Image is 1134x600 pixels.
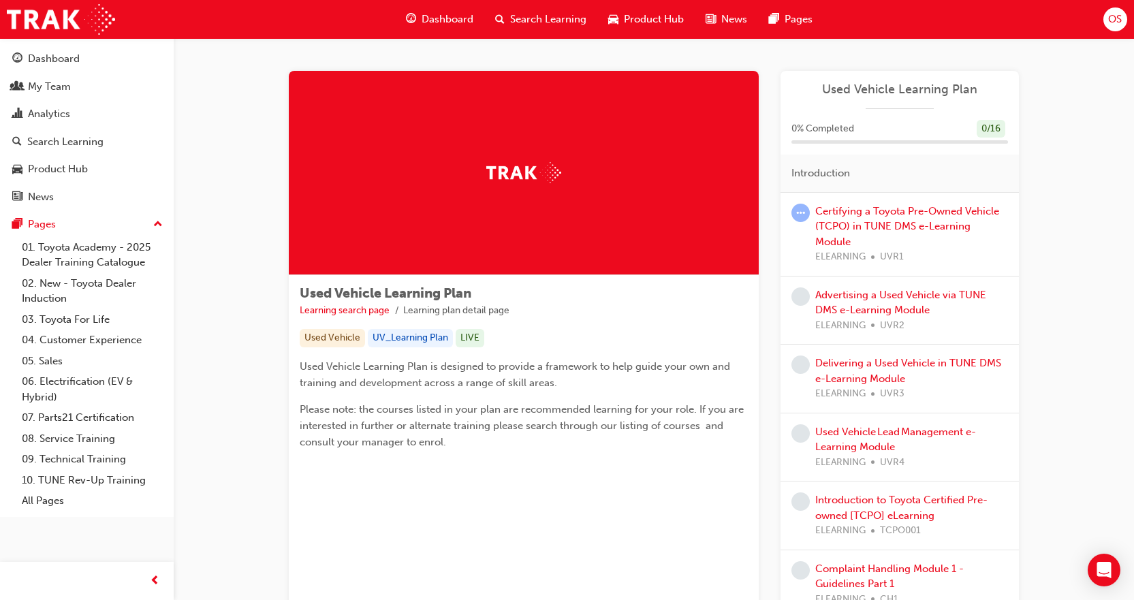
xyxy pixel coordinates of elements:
a: search-iconSearch Learning [484,5,597,33]
div: Analytics [28,106,70,122]
span: Pages [785,12,813,27]
span: car-icon [12,163,22,176]
span: pages-icon [769,11,779,28]
span: 0 % Completed [791,121,854,137]
span: learningRecordVerb_ATTEMPT-icon [791,204,810,222]
a: 07. Parts21 Certification [16,407,168,428]
a: Dashboard [5,46,168,72]
span: TCPO001 [880,523,921,539]
span: ELEARNING [815,386,866,402]
div: 0 / 16 [977,120,1005,138]
span: OS [1108,12,1122,27]
a: 02. New - Toyota Dealer Induction [16,273,168,309]
div: Dashboard [28,51,80,67]
span: chart-icon [12,108,22,121]
span: Please note: the courses listed in your plan are recommended learning for your role. If you are i... [300,403,746,448]
div: UV_Learning Plan [368,329,453,347]
a: Introduction to Toyota Certified Pre-owned [TCPO] eLearning [815,494,988,522]
span: UVR4 [880,455,904,471]
a: car-iconProduct Hub [597,5,695,33]
div: LIVE [456,329,484,347]
span: learningRecordVerb_NONE-icon [791,424,810,443]
a: 03. Toyota For Life [16,309,168,330]
a: 10. TUNE Rev-Up Training [16,470,168,491]
span: ELEARNING [815,318,866,334]
a: 08. Service Training [16,428,168,449]
a: 09. Technical Training [16,449,168,470]
span: guage-icon [406,11,416,28]
a: News [5,185,168,210]
div: Product Hub [28,161,88,177]
span: guage-icon [12,53,22,65]
a: pages-iconPages [758,5,823,33]
a: My Team [5,74,168,99]
a: Used Vehicle Lead Management e-Learning Module [815,426,976,454]
span: Used Vehicle Learning Plan [300,285,471,301]
div: Used Vehicle [300,329,365,347]
div: My Team [28,79,71,95]
span: ELEARNING [815,249,866,265]
a: Certifying a Toyota Pre-Owned Vehicle (TCPO) in TUNE DMS e-Learning Module [815,205,999,248]
span: Dashboard [422,12,473,27]
span: people-icon [12,81,22,93]
a: All Pages [16,490,168,511]
a: Analytics [5,101,168,127]
span: ELEARNING [815,455,866,471]
a: 04. Customer Experience [16,330,168,351]
a: Complaint Handling Module 1 - Guidelines Part 1 [815,563,964,590]
div: Open Intercom Messenger [1088,554,1120,586]
div: Pages [28,217,56,232]
span: search-icon [12,136,22,148]
button: OS [1103,7,1127,31]
span: pages-icon [12,219,22,231]
span: ELEARNING [815,523,866,539]
span: Used Vehicle Learning Plan is designed to provide a framework to help guide your own and training... [300,360,733,389]
img: Trak [486,162,561,183]
span: news-icon [706,11,716,28]
span: up-icon [153,216,163,234]
a: Used Vehicle Learning Plan [791,82,1008,97]
span: Product Hub [624,12,684,27]
div: Search Learning [27,134,104,150]
button: Pages [5,212,168,237]
a: Delivering a Used Vehicle in TUNE DMS e-Learning Module [815,357,1001,385]
span: UVR3 [880,386,904,402]
a: Learning search page [300,304,390,316]
span: car-icon [608,11,618,28]
a: 01. Toyota Academy - 2025 Dealer Training Catalogue [16,237,168,273]
span: Introduction [791,165,850,181]
span: learningRecordVerb_NONE-icon [791,287,810,306]
span: news-icon [12,191,22,204]
img: Trak [7,4,115,35]
span: News [721,12,747,27]
a: 06. Electrification (EV & Hybrid) [16,371,168,407]
span: search-icon [495,11,505,28]
span: UVR1 [880,249,904,265]
span: learningRecordVerb_NONE-icon [791,356,810,374]
a: 05. Sales [16,351,168,372]
a: Search Learning [5,129,168,155]
span: UVR2 [880,318,904,334]
div: News [28,189,54,205]
a: news-iconNews [695,5,758,33]
span: prev-icon [150,573,160,590]
a: Advertising a Used Vehicle via TUNE DMS e-Learning Module [815,289,986,317]
a: guage-iconDashboard [395,5,484,33]
span: learningRecordVerb_NONE-icon [791,492,810,511]
a: Product Hub [5,157,168,182]
button: DashboardMy TeamAnalyticsSearch LearningProduct HubNews [5,44,168,212]
span: Search Learning [510,12,586,27]
li: Learning plan detail page [403,303,509,319]
span: learningRecordVerb_NONE-icon [791,561,810,580]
